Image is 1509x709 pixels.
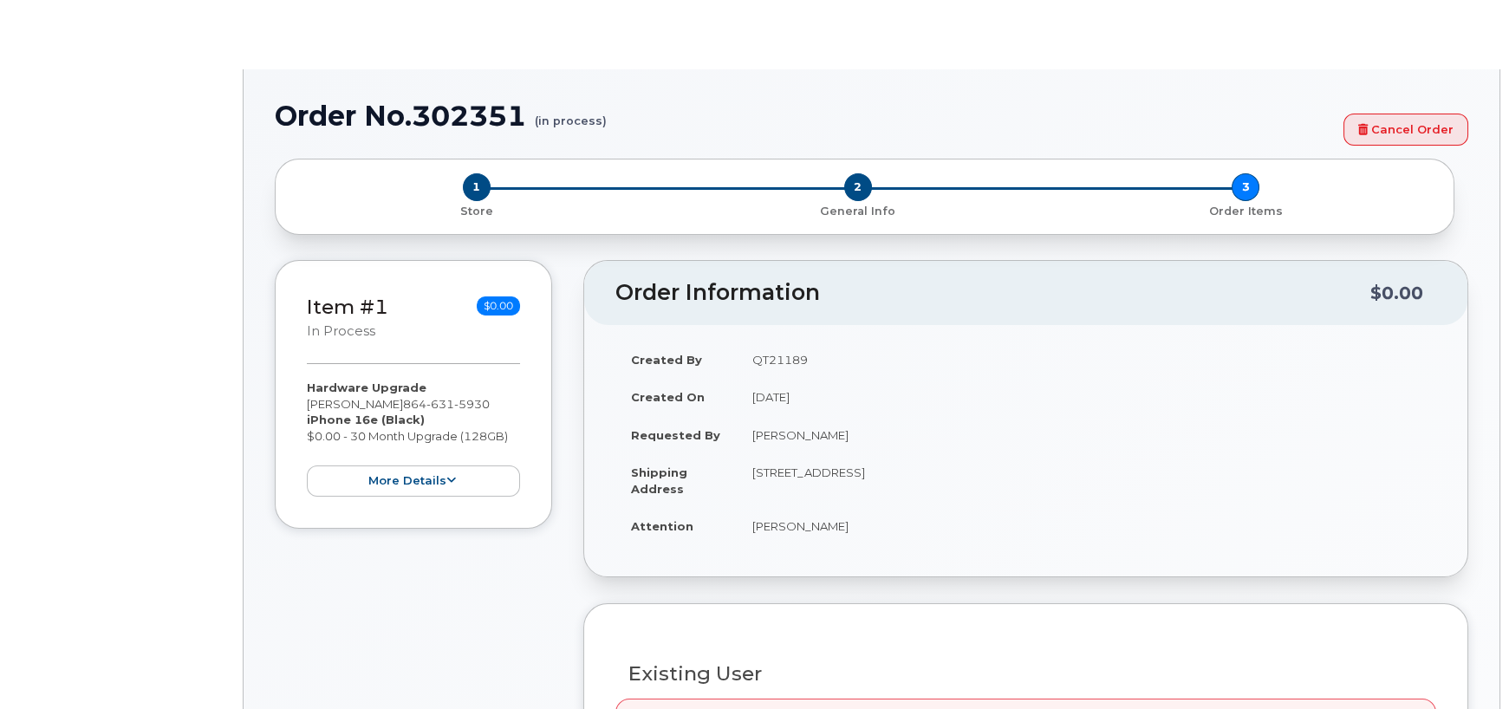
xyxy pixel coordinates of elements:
strong: Attention [631,519,693,533]
td: [STREET_ADDRESS] [737,453,1436,507]
span: 631 [426,397,454,411]
td: QT21189 [737,341,1436,379]
strong: iPhone 16e (Black) [307,413,425,426]
span: $0.00 [477,296,520,315]
strong: Shipping Address [631,465,687,496]
strong: Created By [631,353,702,367]
span: 864 [403,397,490,411]
div: [PERSON_NAME] $0.00 - 30 Month Upgrade (128GB) [307,380,520,497]
a: Item #1 [307,295,388,319]
span: 1 [463,173,491,201]
a: Cancel Order [1343,114,1468,146]
strong: Hardware Upgrade [307,381,426,394]
span: 2 [844,173,872,201]
p: General Info [671,204,1045,219]
button: more details [307,465,520,498]
small: (in process) [535,101,607,127]
span: 5930 [454,397,490,411]
td: [PERSON_NAME] [737,507,1436,545]
strong: Created On [631,390,705,404]
a: 1 Store [289,201,664,219]
strong: Requested By [631,428,720,442]
h3: Existing User [628,663,1423,685]
a: 2 General Info [664,201,1052,219]
p: Store [296,204,657,219]
div: $0.00 [1370,276,1423,309]
td: [DATE] [737,378,1436,416]
h2: Order Information [615,281,1370,305]
td: [PERSON_NAME] [737,416,1436,454]
small: in process [307,323,375,339]
h1: Order No.302351 [275,101,1335,131]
